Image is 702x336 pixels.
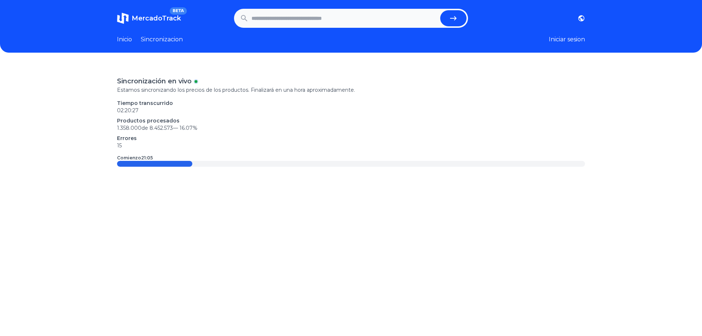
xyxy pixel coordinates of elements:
[117,107,139,114] time: 02:20:27
[117,12,181,24] a: MercadoTrackBETA
[117,99,585,107] p: Tiempo transcurrido
[141,35,183,44] a: Sincronizacion
[117,86,585,94] p: Estamos sincronizando los precios de los productos. Finalizará en una hora aproximadamente.
[549,35,585,44] button: Iniciar sesion
[117,155,153,161] p: Comienzo
[117,117,585,124] p: Productos procesados
[117,142,585,149] p: 15
[117,35,132,44] a: Inicio
[170,7,187,15] span: BETA
[180,125,197,131] span: 16.07 %
[117,76,192,86] p: Sincronización en vivo
[117,12,129,24] img: MercadoTrack
[141,155,153,161] time: 21:05
[132,14,181,22] span: MercadoTrack
[117,135,585,142] p: Errores
[117,124,585,132] p: 1.358.000 de 8.452.573 —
